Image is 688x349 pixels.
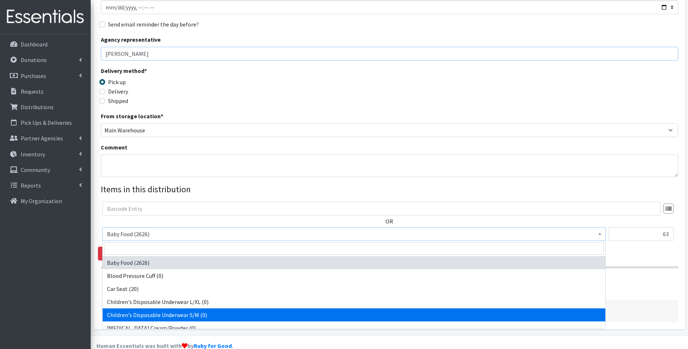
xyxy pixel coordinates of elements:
[3,37,88,52] a: Dashboard
[386,217,393,226] label: OR
[103,321,605,334] li: [MEDICAL_DATA] Cream/Powder (0)
[102,227,606,241] span: Baby Food (2626)
[3,147,88,161] a: Inventory
[3,84,88,99] a: Requests
[107,229,601,239] span: Baby Food (2626)
[103,295,605,308] li: Children's Disposable Underwear L/XL (0)
[108,20,199,29] label: Send email reminder the day before?
[21,197,62,205] p: My Organization
[3,115,88,130] a: Pick Ups & Deliveries
[101,143,127,152] label: Comment
[3,5,88,29] img: HumanEssentials
[21,56,47,63] p: Donations
[21,119,72,126] p: Pick Ups & Deliveries
[108,97,128,105] label: Shipped
[3,194,88,208] a: My Organization
[101,183,678,196] legend: Items in this distribution
[144,67,147,74] abbr: required
[3,163,88,177] a: Community
[609,227,673,241] input: Quantity
[103,256,605,269] li: Baby Food (2626)
[103,282,605,295] li: Car Seat (20)
[101,66,245,78] legend: Delivery method
[21,151,45,158] p: Inventory
[102,202,660,215] input: Barcode Entry
[3,53,88,67] a: Donations
[161,112,163,120] abbr: required
[3,69,88,83] a: Purchases
[108,78,126,86] label: Pick up
[21,166,50,173] p: Community
[108,87,128,96] label: Delivery
[21,41,48,48] p: Dashboard
[21,182,41,189] p: Reports
[103,269,605,282] li: Blood Pressure Cuff (0)
[98,247,134,260] a: Remove
[101,35,161,44] label: Agency representative
[3,100,88,114] a: Distributions
[21,103,54,111] p: Distributions
[101,112,163,120] label: From storage location
[3,178,88,193] a: Reports
[103,308,605,321] li: Children's Disposable Underwear S/M (0)
[21,88,44,95] p: Requests
[21,135,63,142] p: Partner Agencies
[21,72,46,79] p: Purchases
[3,131,88,145] a: Partner Agencies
